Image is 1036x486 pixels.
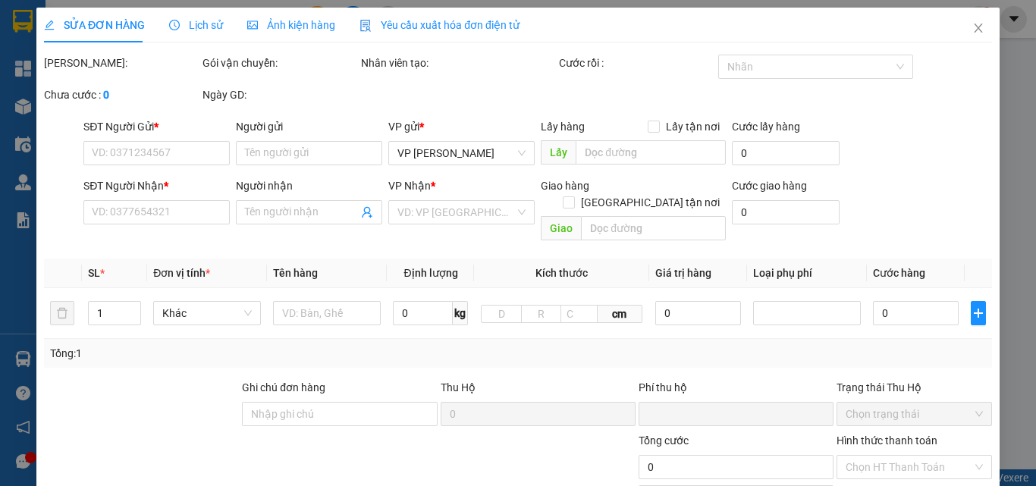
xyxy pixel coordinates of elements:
input: D [481,305,522,323]
span: picture [247,20,258,30]
span: clock-circle [169,20,180,30]
span: Lấy [541,140,576,165]
label: Cước lấy hàng [731,121,799,133]
input: R [521,305,562,323]
span: Đơn vị tính [153,267,210,279]
input: C [560,305,597,323]
span: VP Nhận [388,180,431,192]
div: Chưa cước : [44,86,199,103]
th: Loại phụ phí [747,259,867,288]
div: Nhân viên tạo: [361,55,556,71]
span: user-add [361,206,373,218]
div: Ngày GD: [202,86,358,103]
span: SL [88,267,100,279]
span: Giá trị hàng [655,267,711,279]
input: Ghi chú đơn hàng [242,402,437,426]
input: Cước lấy hàng [731,141,840,165]
img: icon [359,20,372,32]
div: SĐT Người Gửi [83,118,230,135]
span: edit [44,20,55,30]
div: Người nhận [236,177,382,194]
span: Website [145,80,181,92]
div: Người gửi [236,118,382,135]
span: Thu Hộ [440,381,475,394]
strong: PHIẾU GỬI HÀNG [150,45,273,61]
span: kg [453,301,468,325]
div: VP gửi [388,118,535,135]
span: Giao [541,216,581,240]
span: Chọn trạng thái [846,403,983,425]
span: plus [972,307,985,319]
label: Cước giao hàng [731,180,806,192]
button: delete [50,301,74,325]
span: Kích thước [535,267,588,279]
div: Cước rồi : [559,55,714,71]
button: Close [957,8,1000,50]
span: Ảnh kiện hàng [247,19,335,31]
span: cm [597,305,642,323]
strong: Hotline : 0889 23 23 23 [162,64,261,75]
div: [PERSON_NAME]: [44,55,199,71]
span: Lịch sử [169,19,223,31]
span: Định lượng [403,267,457,279]
div: Phí thu hộ [639,379,834,402]
span: Yêu cầu xuất hóa đơn điện tử [359,19,520,31]
button: plus [971,301,986,325]
img: logo [14,24,86,95]
input: VD: Bàn, Ghế [273,301,381,325]
div: Tổng: 1 [50,345,401,362]
input: Dọc đường [581,216,725,240]
label: Ghi chú đơn hàng [242,381,325,394]
div: Trạng thái Thu Hộ [837,379,992,396]
b: 0 [103,89,109,101]
span: Tên hàng [273,267,318,279]
span: VP Võ Chí Công [397,142,526,165]
span: Giao hàng [541,180,589,192]
div: Gói vận chuyển: [202,55,358,71]
strong: CÔNG TY TNHH VĨNH QUANG [108,26,315,42]
span: Cước hàng [873,267,925,279]
span: SỬA ĐƠN HÀNG [44,19,145,31]
label: Hình thức thanh toán [837,434,937,447]
input: Dọc đường [576,140,725,165]
span: Tổng cước [639,434,689,447]
span: close [972,22,984,34]
span: Khác [162,302,252,325]
strong: : [DOMAIN_NAME] [145,78,279,92]
div: SĐT Người Nhận [83,177,230,194]
span: Lấy hàng [541,121,585,133]
span: [GEOGRAPHIC_DATA] tận nơi [574,194,725,211]
input: Cước giao hàng [731,200,840,224]
span: Lấy tận nơi [659,118,725,135]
